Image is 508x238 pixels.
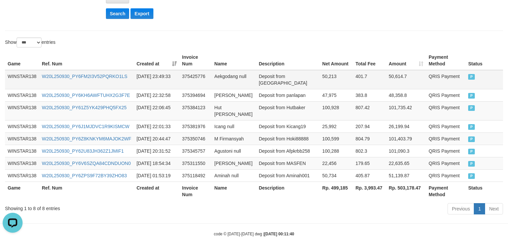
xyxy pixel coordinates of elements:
th: Invoice Num [179,182,212,200]
td: 179.65 [353,157,386,169]
th: Net Amount [320,51,353,70]
td: 101,735.42 [386,101,426,120]
th: Payment Method [426,51,466,70]
th: Ref. Num [39,182,134,200]
td: [DATE] 22:01:33 [134,120,179,132]
div: Showing 1 to 8 of 8 entries [5,202,207,212]
th: Rp. 3,993.47 [353,182,386,200]
td: 100,288 [320,145,353,157]
span: PAID [468,173,475,179]
td: 375381976 [179,120,212,132]
a: Next [485,203,503,214]
th: Game [5,51,39,70]
td: 375394694 [179,89,212,101]
td: 101,090.3 [386,145,426,157]
th: Total Fee [353,51,386,70]
td: 207.94 [353,120,386,132]
td: 100,928 [320,101,353,120]
td: 50,734 [320,169,353,182]
td: 375425776 [179,70,212,89]
span: PAID [468,161,475,167]
td: Deposit from [GEOGRAPHIC_DATA] [256,70,319,89]
td: 401.7 [353,70,386,89]
td: Deposit from Aminah001 [256,169,319,182]
td: Deposit from Hutbaker [256,101,319,120]
td: 375345757 [179,145,212,157]
td: 807.42 [353,101,386,120]
span: PAID [468,136,475,142]
a: Previous [448,203,474,214]
td: 47,975 [320,89,353,101]
td: WINSTAR138 [5,101,39,120]
td: WINSTAR138 [5,157,39,169]
select: Showentries [17,38,42,47]
td: WINSTAR138 [5,89,39,101]
td: Deposit from MASFEN [256,157,319,169]
td: [DATE] 22:06:45 [134,101,179,120]
a: W20L250930_PY6Z8KNKYM6MAJOK2WF [42,136,131,141]
td: QRIS Payment [426,120,466,132]
td: QRIS Payment [426,89,466,101]
small: code © [DATE]-[DATE] dwg | [214,232,294,236]
strong: [DATE] 00:11:40 [264,232,294,236]
td: 802.3 [353,145,386,157]
td: 383.8 [353,89,386,101]
td: Hut [PERSON_NAME] [212,101,256,120]
td: Icang null [212,120,256,132]
td: [PERSON_NAME] [212,89,256,101]
td: 50,614.7 [386,70,426,89]
td: WINSTAR138 [5,169,39,182]
td: Agustoni null [212,145,256,157]
td: 100,599 [320,132,353,145]
span: PAID [468,149,475,154]
th: Description [256,51,319,70]
td: QRIS Payment [426,169,466,182]
td: [DATE] 18:54:34 [134,157,179,169]
td: Aekgodang null [212,70,256,89]
td: 25,992 [320,120,353,132]
th: Invoice Num [179,51,212,70]
th: Rp. 503,178.47 [386,182,426,200]
a: 1 [474,203,485,214]
button: Open LiveChat chat widget [3,3,23,23]
td: M Firmansyah [212,132,256,145]
th: Description [256,182,319,200]
span: PAID [468,74,475,80]
span: PAID [468,124,475,130]
th: Ref. Num [39,51,134,70]
td: 51,139.87 [386,169,426,182]
th: Name [212,51,256,70]
td: [DATE] 01:53:19 [134,169,179,182]
a: W20L250930_PY61Z5YK429PHQ5FX25 [42,105,127,110]
td: Deposit from Afpkrbb258 [256,145,319,157]
label: Show entries [5,38,55,47]
th: Payment Method [426,182,466,200]
th: Status [466,182,503,200]
th: Rp. 499,185 [320,182,353,200]
th: Amount: activate to sort column ascending [386,51,426,70]
a: W20L250930_PY6J1MJDVC1R9KISMCW [42,124,129,129]
a: W20L250930_PY62U83JH362Z1JMIF1 [42,148,124,154]
button: Export [130,8,153,19]
td: 375384123 [179,101,212,120]
button: Search [106,8,129,19]
a: W20L250930_PY6FM2I3V52PQRKO1LS [42,74,127,79]
td: QRIS Payment [426,132,466,145]
a: W20L250930_PY6KH6AWFTUHX2G3F7E [42,93,130,98]
td: 26,199.94 [386,120,426,132]
span: PAID [468,105,475,111]
td: 405.87 [353,169,386,182]
td: WINSTAR138 [5,70,39,89]
td: 48,358.8 [386,89,426,101]
th: Status [466,51,503,70]
th: Name [212,182,256,200]
td: Aminah null [212,169,256,182]
a: W20L250930_PY6ZPS9F72BY39ZHO83 [42,173,127,178]
td: Deposit from panlapan [256,89,319,101]
td: QRIS Payment [426,101,466,120]
td: 375311550 [179,157,212,169]
td: QRIS Payment [426,145,466,157]
td: WINSTAR138 [5,132,39,145]
span: PAID [468,93,475,99]
td: 804.79 [353,132,386,145]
